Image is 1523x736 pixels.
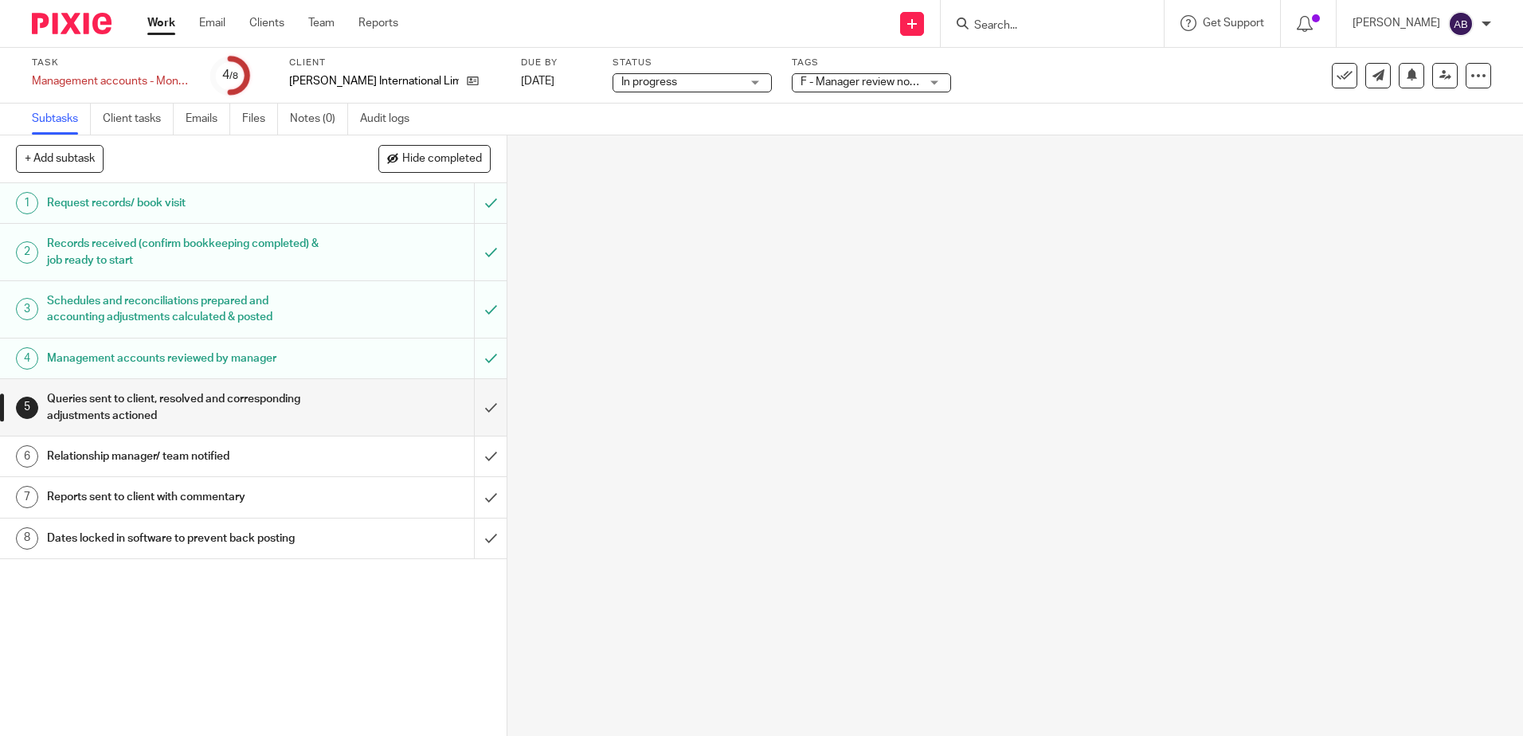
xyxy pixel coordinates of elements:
[47,527,321,550] h1: Dates locked in software to prevent back posting
[1203,18,1264,29] span: Get Support
[199,15,225,31] a: Email
[32,13,112,34] img: Pixie
[290,104,348,135] a: Notes (0)
[16,445,38,468] div: 6
[47,444,321,468] h1: Relationship manager/ team notified
[474,519,507,558] div: Mark as done
[47,485,321,509] h1: Reports sent to client with commentary
[242,104,278,135] a: Files
[16,298,38,320] div: 3
[1353,15,1440,31] p: [PERSON_NAME]
[103,104,174,135] a: Client tasks
[289,73,459,89] span: Rushton International Limited
[621,76,677,88] span: In progress
[16,527,38,550] div: 8
[32,104,91,135] a: Subtasks
[973,19,1116,33] input: Search
[289,57,501,69] label: Client
[16,145,104,172] button: + Add subtask
[402,153,482,166] span: Hide completed
[47,289,321,330] h1: Schedules and reconciliations prepared and accounting adjustments calculated & posted
[47,232,321,272] h1: Records received (confirm bookkeeping completed) & job ready to start
[613,57,772,69] label: Status
[1365,63,1391,88] a: Send new email to Rushton International Limited
[32,73,191,89] div: Management accounts - Monthly
[16,486,38,508] div: 7
[47,387,321,428] h1: Queries sent to client, resolved and corresponding adjustments actioned
[474,379,507,436] div: Mark as done
[289,73,459,89] p: [PERSON_NAME] International Limited
[474,339,507,378] div: Mark as to do
[360,104,421,135] a: Audit logs
[308,15,335,31] a: Team
[474,281,507,338] div: Mark as to do
[474,183,507,223] div: Mark as to do
[229,72,238,80] small: /8
[1448,11,1474,37] img: svg%3E
[47,191,321,215] h1: Request records/ book visit
[378,145,491,172] button: Hide completed
[358,15,398,31] a: Reports
[186,104,230,135] a: Emails
[32,57,191,69] label: Task
[474,224,507,280] div: Mark as to do
[792,57,951,69] label: Tags
[1432,63,1458,88] a: Reassign task
[1399,63,1424,88] button: Snooze task
[521,76,554,87] span: [DATE]
[521,57,593,69] label: Due by
[16,241,38,264] div: 2
[467,75,479,87] i: Open client page
[16,192,38,214] div: 1
[249,15,284,31] a: Clients
[801,76,1000,88] span: F - Manager review notes to be actioned
[16,397,38,419] div: 5
[47,346,321,370] h1: Management accounts reviewed by manager
[474,477,507,517] div: Mark as done
[16,347,38,370] div: 4
[222,66,238,84] div: 4
[147,15,175,31] a: Work
[474,437,507,476] div: Mark as done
